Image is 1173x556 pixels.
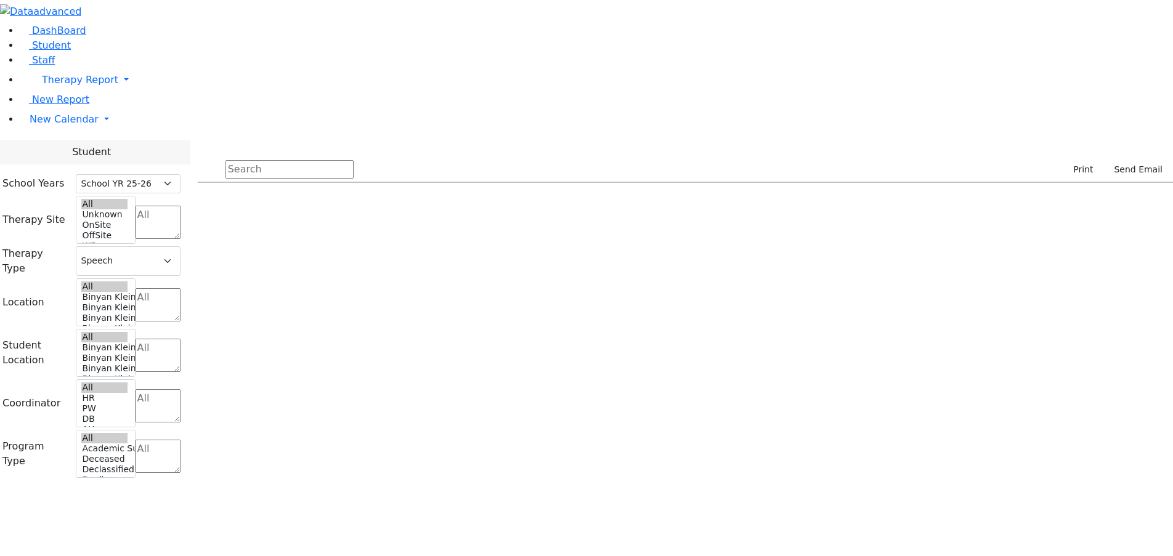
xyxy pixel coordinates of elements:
[81,220,128,230] option: OnSite
[2,338,68,368] label: Student Location
[81,454,128,464] option: Deceased
[81,342,128,353] option: Binyan Klein 5
[2,439,68,469] label: Program Type
[20,94,89,105] a: New Report
[81,292,128,302] option: Binyan Klein 5
[81,241,128,251] option: WP
[81,230,128,241] option: OffSite
[81,424,128,435] option: AH
[81,433,128,443] option: All
[20,68,1173,92] a: Therapy Report
[136,440,181,473] textarea: Search
[81,209,128,220] option: Unknown
[20,107,1173,132] a: New Calendar
[2,295,44,310] label: Location
[2,246,68,276] label: Therapy Type
[20,54,55,66] a: Staff
[81,464,128,475] option: Declassified
[81,382,128,393] option: All
[81,475,128,485] option: Declines
[136,288,181,321] textarea: Search
[32,39,71,51] span: Student
[136,339,181,372] textarea: Search
[81,302,128,313] option: Binyan Klein 4
[2,176,64,191] label: School Years
[81,393,128,403] option: HR
[136,206,181,239] textarea: Search
[81,374,128,384] option: Binyan Klein 2
[42,74,118,86] span: Therapy Report
[32,25,86,36] span: DashBoard
[20,25,86,36] a: DashBoard
[32,54,55,66] span: Staff
[2,212,65,227] label: Therapy Site
[81,332,128,342] option: All
[2,396,60,411] label: Coordinator
[81,199,128,209] option: All
[81,313,128,323] option: Binyan Klein 3
[81,403,128,414] option: PW
[81,323,128,334] option: Binyan Klein 2
[32,94,89,105] span: New Report
[81,281,128,292] option: All
[30,113,99,125] span: New Calendar
[20,39,71,51] a: Student
[81,414,128,424] option: DB
[81,353,128,363] option: Binyan Klein 4
[81,363,128,374] option: Binyan Klein 3
[136,389,181,422] textarea: Search
[81,443,128,454] option: Academic Support
[72,145,111,159] span: Student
